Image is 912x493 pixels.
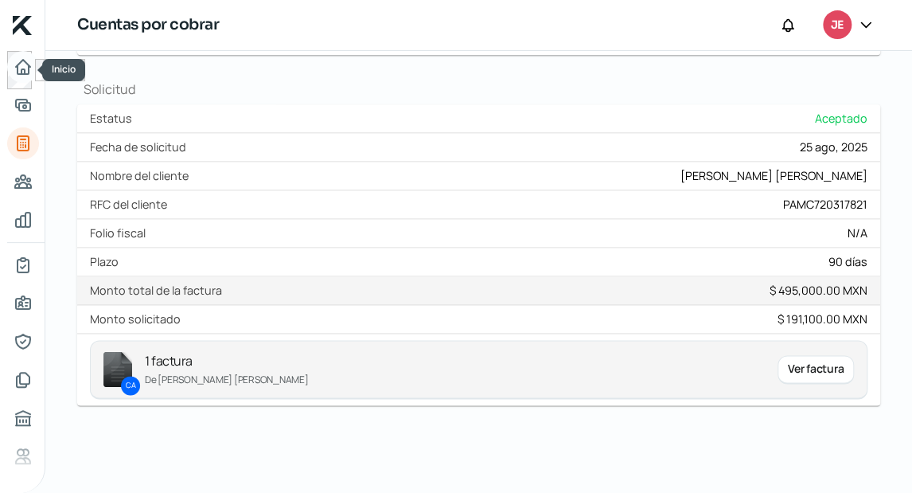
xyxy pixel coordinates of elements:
p: CA [126,379,135,392]
a: Tus créditos [7,127,39,159]
label: Nombre del cliente [90,168,195,183]
div: 90 días [828,254,867,269]
div: $ 191,100.00 MXN [778,311,867,327]
label: Folio fiscal [90,225,152,241]
label: Monto solicitado [90,311,187,327]
div: $ 495,000.00 MXN [770,283,867,298]
a: Documentos [7,364,39,396]
span: Aceptado [815,111,867,126]
a: Referencias [7,440,39,472]
div: PAMC720317821 [783,197,867,212]
a: Representantes [7,326,39,358]
a: Inicio [7,51,39,83]
a: Información general [7,288,39,319]
div: [PERSON_NAME] [PERSON_NAME] [680,168,867,183]
h1: Solicitud [77,80,880,98]
p: De [PERSON_NAME] [PERSON_NAME] [145,372,765,388]
label: Estatus [90,111,138,126]
a: Buró de crédito [7,402,39,434]
h1: Cuentas por cobrar [77,14,219,37]
span: Inicio [52,62,76,76]
span: JE [831,16,843,35]
label: RFC del cliente [90,197,173,212]
a: Mis finanzas [7,204,39,236]
div: N/A [848,225,867,241]
label: Plazo [90,254,125,269]
div: Ver factura [778,355,854,384]
div: 25 ago, 2025 [800,139,867,155]
label: Fecha de solicitud [90,139,193,155]
label: Monto total de la factura [90,283,228,298]
a: Pago a proveedores [7,166,39,198]
a: Adelantar facturas [7,89,39,121]
img: invoice-icon [103,351,132,387]
a: Mi contrato [7,249,39,281]
p: 1 factura [145,350,765,372]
